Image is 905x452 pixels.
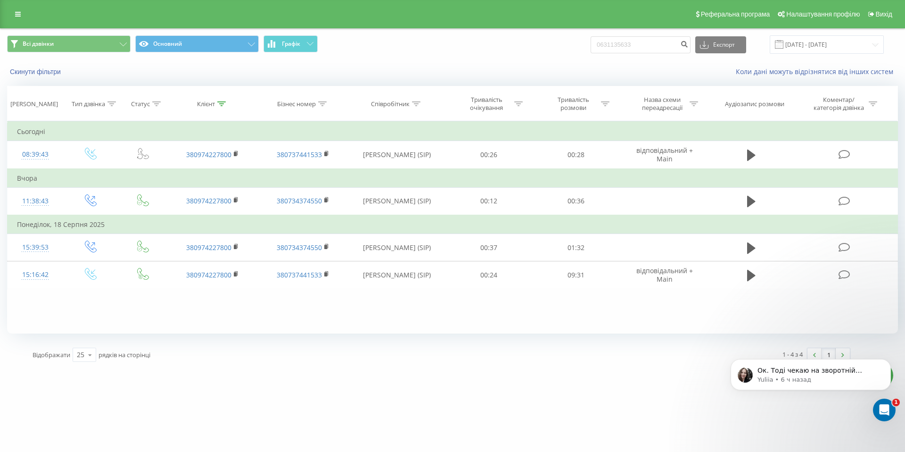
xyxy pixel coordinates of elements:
[10,100,58,108] div: [PERSON_NAME]
[17,266,54,284] div: 15:16:42
[348,234,445,261] td: [PERSON_NAME] (SIP)
[186,196,231,205] a: 380974227800
[277,243,322,252] a: 380734374550
[716,339,905,427] iframe: Intercom notifications сообщение
[197,100,215,108] div: Клієнт
[619,261,710,289] td: відповідальний + Main
[17,192,54,210] div: 11:38:43
[701,10,770,18] span: Реферальна програма
[277,270,322,279] a: 380737441533
[637,96,687,112] div: Назва схеми переадресації
[445,261,532,289] td: 00:24
[8,122,898,141] td: Сьогодні
[72,100,105,108] div: Тип дзвінка
[23,40,54,48] span: Всі дзвінки
[461,96,512,112] div: Тривалість очікування
[348,261,445,289] td: [PERSON_NAME] (SIP)
[876,10,892,18] span: Вихід
[892,399,900,406] span: 1
[277,196,322,205] a: 380734374550
[99,351,150,359] span: рядків на сторінці
[33,351,70,359] span: Відображати
[348,141,445,169] td: [PERSON_NAME] (SIP)
[445,141,532,169] td: 00:26
[263,35,318,52] button: Графік
[186,243,231,252] a: 380974227800
[725,100,784,108] div: Аудіозапис розмови
[445,187,532,215] td: 00:12
[736,67,898,76] a: Коли дані можуть відрізнятися вiд інших систем
[786,10,860,18] span: Налаштування профілю
[8,215,898,234] td: Понеділок, 18 Серпня 2025
[548,96,599,112] div: Тривалість розмови
[277,150,322,159] a: 380737441533
[186,270,231,279] a: 380974227800
[348,187,445,215] td: [PERSON_NAME] (SIP)
[7,35,131,52] button: Всі дзвінки
[619,141,710,169] td: відповідальний + Main
[277,100,316,108] div: Бізнес номер
[131,100,150,108] div: Статус
[873,399,896,421] iframe: Intercom live chat
[445,234,532,261] td: 00:37
[282,41,300,47] span: Графік
[77,350,84,360] div: 25
[135,35,259,52] button: Основний
[532,261,619,289] td: 09:31
[811,96,866,112] div: Коментар/категорія дзвінка
[532,141,619,169] td: 00:28
[7,67,66,76] button: Скинути фільтри
[532,187,619,215] td: 00:36
[695,36,746,53] button: Експорт
[371,100,410,108] div: Співробітник
[8,169,898,188] td: Вчора
[186,150,231,159] a: 380974227800
[17,145,54,164] div: 08:39:43
[17,238,54,257] div: 15:39:53
[532,234,619,261] td: 01:32
[591,36,691,53] input: Пошук за номером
